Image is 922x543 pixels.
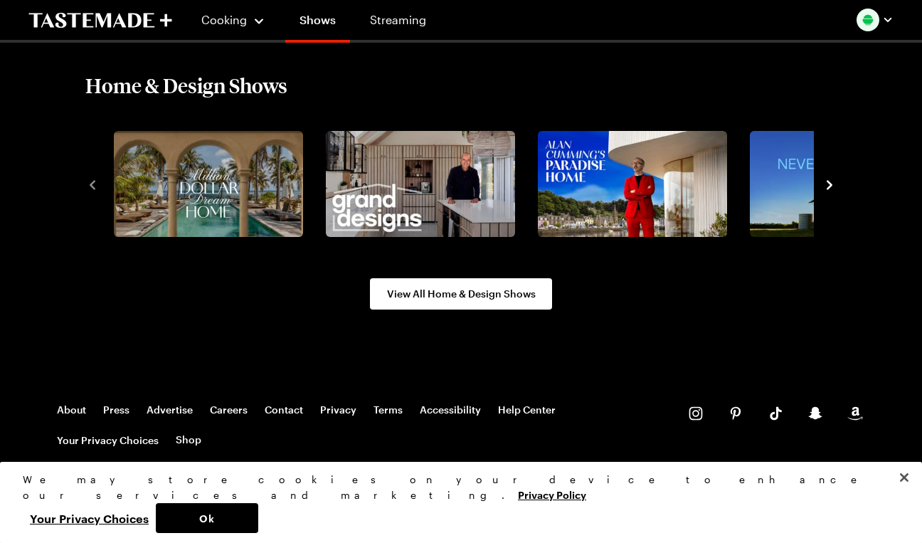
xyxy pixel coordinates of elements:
button: Your Privacy Choices [57,433,159,448]
a: View All Home & Design Shows [370,278,552,310]
img: Alan Cumming's Paradise Homes [538,131,727,238]
a: To Tastemade Home Page [28,12,172,28]
a: Terms [373,404,403,416]
img: Million Dollar Dream Home [114,131,303,238]
a: More information about your privacy, opens in a new tab [518,487,586,501]
a: Careers [210,404,248,416]
div: 2 / 10 [320,127,532,242]
div: 3 / 10 [532,127,744,242]
a: Grand Designs [323,131,512,238]
button: Profile picture [857,9,894,31]
a: Alan Cumming's Paradise Homes [535,131,724,238]
a: Privacy [320,404,356,416]
a: Million Dollar Dream Home [111,131,300,238]
button: Cooking [201,3,265,37]
span: Cooking [201,13,247,26]
h2: Home & Design Shows [85,73,287,98]
img: Profile picture [857,9,879,31]
a: Shop [176,433,201,448]
button: Close [889,462,920,493]
nav: Footer [57,404,660,448]
div: 1 / 10 [108,127,320,242]
button: navigate to next item [822,175,837,192]
button: Your Privacy Choices [23,503,156,533]
a: About [57,404,86,416]
div: Privacy [23,472,887,533]
a: Accessibility [420,404,481,416]
div: We may store cookies on your device to enhance our services and marketing. [23,472,887,503]
button: navigate to previous item [85,175,100,192]
button: Ok [156,503,258,533]
a: Press [103,404,129,416]
span: View All Home & Design Shows [387,287,536,301]
a: Shows [285,3,350,43]
a: Advertise [147,404,193,416]
a: Help Center [498,404,556,416]
a: Contact [265,404,303,416]
img: Grand Designs [326,131,515,238]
